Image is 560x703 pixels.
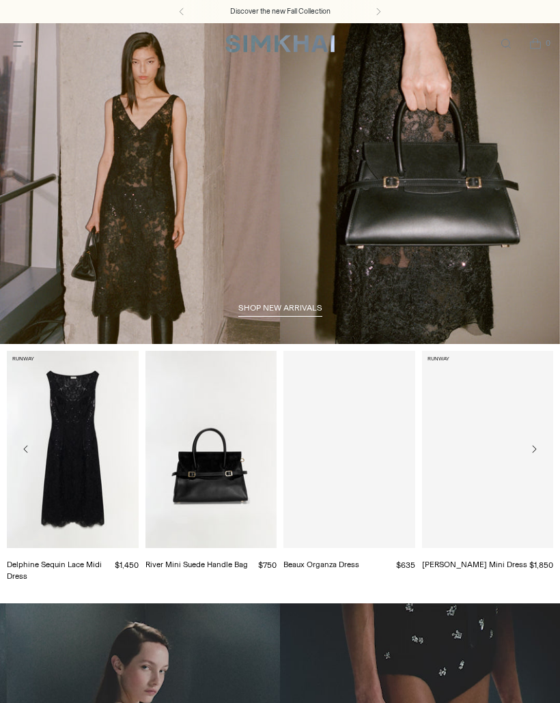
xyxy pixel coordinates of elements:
[422,560,527,569] a: [PERSON_NAME] Mini Dress
[7,560,102,582] a: Delphine Sequin Lace Midi Dress
[238,303,322,317] a: shop new arrivals
[521,30,549,58] a: Open cart modal
[238,303,322,313] span: shop new arrivals
[145,560,248,569] a: River Mini Suede Handle Bag
[522,437,546,461] button: Move to next carousel slide
[492,30,520,58] a: Open search modal
[225,34,335,54] a: SIMKHAI
[542,37,555,49] span: 0
[230,6,331,17] a: Discover the new Fall Collection
[283,560,359,569] a: Beaux Organza Dress
[14,437,38,461] button: Move to previous carousel slide
[4,30,32,58] button: Open menu modal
